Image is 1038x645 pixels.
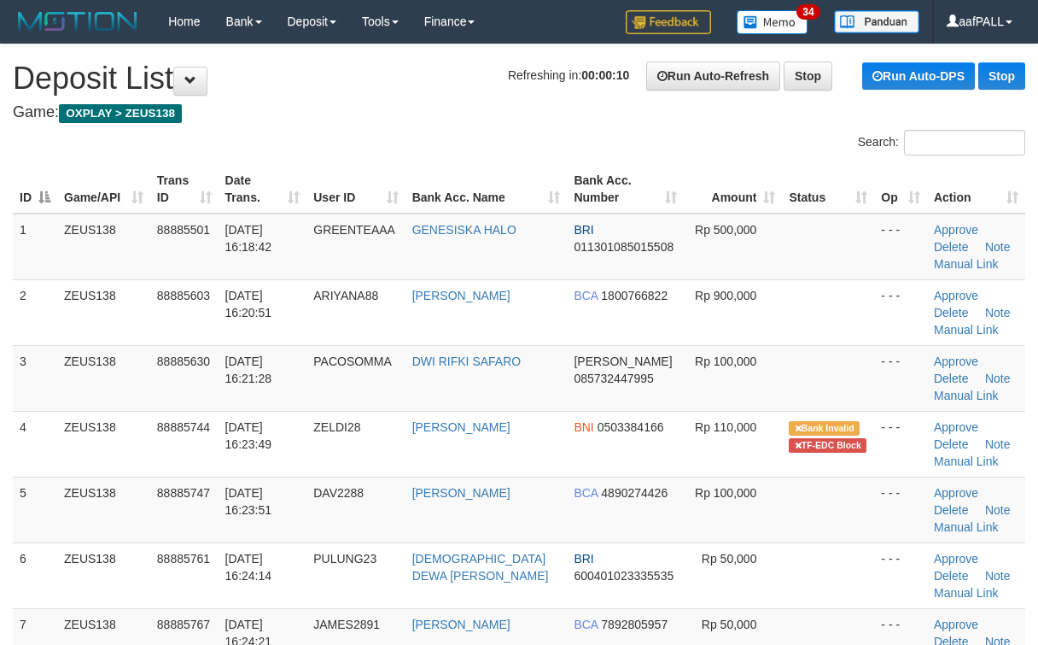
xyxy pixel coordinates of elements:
[985,437,1011,451] a: Note
[567,165,684,214] th: Bank Acc. Number: activate to sort column ascending
[626,10,711,34] img: Feedback.jpg
[695,486,756,500] span: Rp 100,000
[412,355,522,368] a: DWI RIFKI SAFARO
[789,438,866,453] span: Transfer EDC blocked
[934,420,978,434] a: Approve
[934,257,999,271] a: Manual Link
[601,486,668,500] span: Copy 4890274426 to clipboard
[574,569,674,583] span: Copy 600401023335535 to clipboard
[13,477,57,542] td: 5
[574,618,598,631] span: BCA
[412,289,510,302] a: [PERSON_NAME]
[934,586,999,600] a: Manual Link
[574,420,593,434] span: BNI
[934,520,999,534] a: Manual Link
[574,552,593,566] span: BRI
[985,306,1011,320] a: Note
[157,223,210,237] span: 88885501
[874,279,927,345] td: - - -
[695,289,756,302] span: Rp 900,000
[13,62,1025,96] h1: Deposit List
[985,503,1011,517] a: Note
[874,214,927,280] td: - - -
[985,240,1011,254] a: Note
[412,420,510,434] a: [PERSON_NAME]
[57,542,150,608] td: ZEUS138
[412,618,510,631] a: [PERSON_NAME]
[313,223,395,237] span: GREENTEAAA
[412,223,516,237] a: GENESISKA HALO
[405,165,568,214] th: Bank Acc. Name: activate to sort column ascending
[874,345,927,411] td: - - -
[904,130,1025,155] input: Search:
[985,372,1011,385] a: Note
[978,62,1025,90] a: Stop
[934,552,978,566] a: Approve
[13,542,57,608] td: 6
[57,279,150,345] td: ZEUS138
[219,165,307,214] th: Date Trans.: activate to sort column ascending
[13,345,57,411] td: 3
[985,569,1011,583] a: Note
[934,289,978,302] a: Approve
[927,165,1025,214] th: Action: activate to sort column ascending
[874,165,927,214] th: Op: activate to sort column ascending
[157,552,210,566] span: 88885761
[225,420,272,451] span: [DATE] 16:23:49
[874,542,927,608] td: - - -
[695,223,756,237] span: Rp 500,000
[57,345,150,411] td: ZEUS138
[225,223,272,254] span: [DATE] 16:18:42
[934,323,999,337] a: Manual Link
[13,165,57,214] th: ID: activate to sort column descending
[225,552,272,583] span: [DATE] 16:24:14
[306,165,405,214] th: User ID: activate to sort column ascending
[684,165,782,214] th: Amount: activate to sort column ascending
[695,420,756,434] span: Rp 110,000
[862,62,975,90] a: Run Auto-DPS
[157,355,210,368] span: 88885630
[412,486,510,500] a: [PERSON_NAME]
[934,486,978,500] a: Approve
[646,62,780,91] a: Run Auto-Refresh
[225,486,272,517] span: [DATE] 16:23:51
[702,618,757,631] span: Rp 50,000
[313,355,392,368] span: PACOSOMMA
[574,486,598,500] span: BCA
[313,289,378,302] span: ARIYANA88
[57,214,150,280] td: ZEUS138
[934,240,968,254] a: Delete
[934,569,968,583] a: Delete
[508,68,629,82] span: Refreshing in:
[57,477,150,542] td: ZEUS138
[934,618,978,631] a: Approve
[574,240,674,254] span: Copy 011301085015508 to clipboard
[702,552,757,566] span: Rp 50,000
[858,130,1025,155] label: Search:
[225,355,272,385] span: [DATE] 16:21:28
[574,372,653,385] span: Copy 085732447995 to clipboard
[13,9,143,34] img: MOTION_logo.png
[784,62,832,91] a: Stop
[157,420,210,434] span: 88885744
[934,355,978,368] a: Approve
[157,618,210,631] span: 88885767
[601,289,668,302] span: Copy 1800766822 to clipboard
[13,214,57,280] td: 1
[934,503,968,517] a: Delete
[789,421,859,436] span: Bank is not match
[834,10,919,33] img: panduan.png
[874,411,927,477] td: - - -
[57,411,150,477] td: ZEUS138
[695,355,756,368] span: Rp 100,000
[934,389,999,402] a: Manual Link
[874,477,927,542] td: - - -
[581,68,629,82] strong: 00:00:10
[313,420,360,434] span: ZELDI28
[13,104,1025,121] h4: Game:
[598,420,664,434] span: Copy 0503384166 to clipboard
[59,104,182,123] span: OXPLAY > ZEUS138
[574,289,598,302] span: BCA
[313,552,376,566] span: PULUNG23
[737,10,808,34] img: Button%20Memo.svg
